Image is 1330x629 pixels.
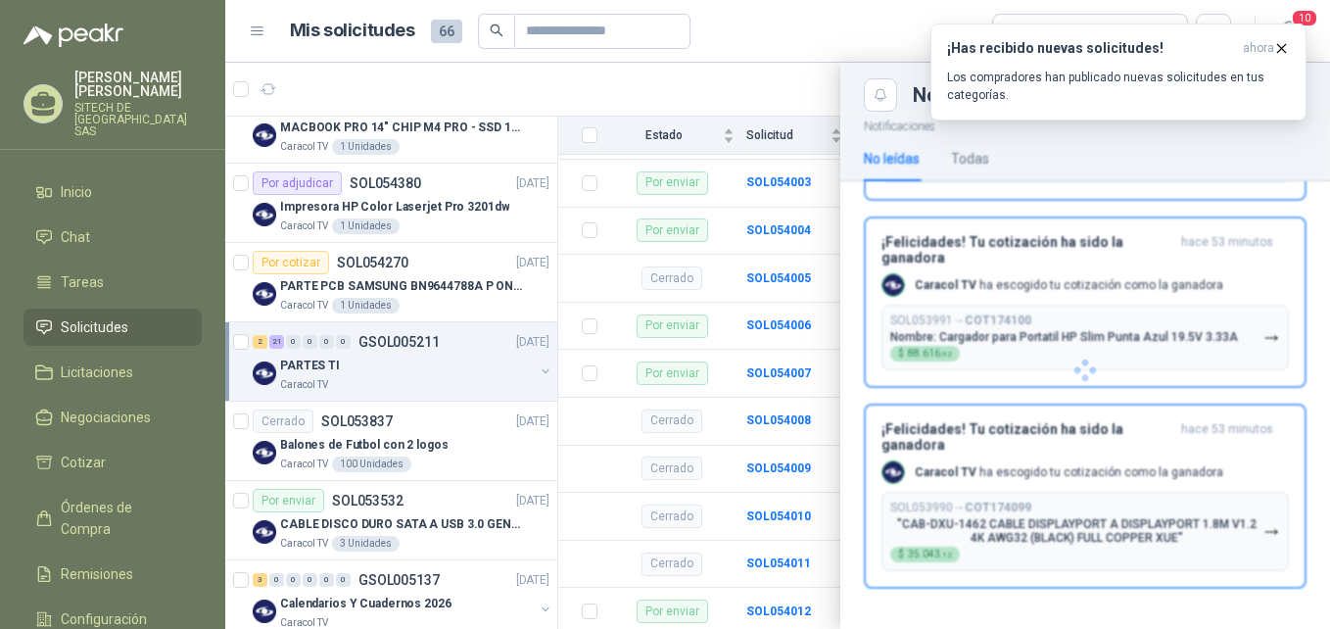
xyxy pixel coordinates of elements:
a: Remisiones [24,556,202,593]
span: 10 [1291,9,1318,27]
div: Todas [1005,21,1046,42]
span: Inicio [61,181,92,203]
a: Solicitudes [24,309,202,346]
span: Remisiones [61,563,133,585]
span: Órdenes de Compra [61,497,183,540]
a: Cotizar [24,444,202,481]
span: Solicitudes [61,316,128,338]
a: Órdenes de Compra [24,489,202,548]
span: Cotizar [61,452,106,473]
span: 66 [431,20,462,43]
a: Inicio [24,173,202,211]
a: Negociaciones [24,399,202,436]
h1: Mis solicitudes [290,17,415,45]
a: Licitaciones [24,354,202,391]
span: search [490,24,503,37]
button: ¡Has recibido nuevas solicitudes!ahora Los compradores han publicado nuevas solicitudes en tus ca... [930,24,1306,121]
h3: ¡Has recibido nuevas solicitudes! [947,40,1235,57]
a: Tareas [24,264,202,301]
span: ahora [1243,40,1274,57]
a: Chat [24,218,202,256]
span: Negociaciones [61,407,151,428]
div: Notificaciones [913,85,1306,105]
p: [PERSON_NAME] [PERSON_NAME] [74,71,202,98]
img: Logo peakr [24,24,123,47]
p: Los compradores han publicado nuevas solicitudes en tus categorías. [947,69,1290,104]
span: Tareas [61,271,104,293]
button: 10 [1271,14,1306,49]
button: Close [864,78,897,112]
span: Licitaciones [61,362,133,383]
span: Chat [61,226,90,248]
p: SITECH DE [GEOGRAPHIC_DATA] SAS [74,102,202,137]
